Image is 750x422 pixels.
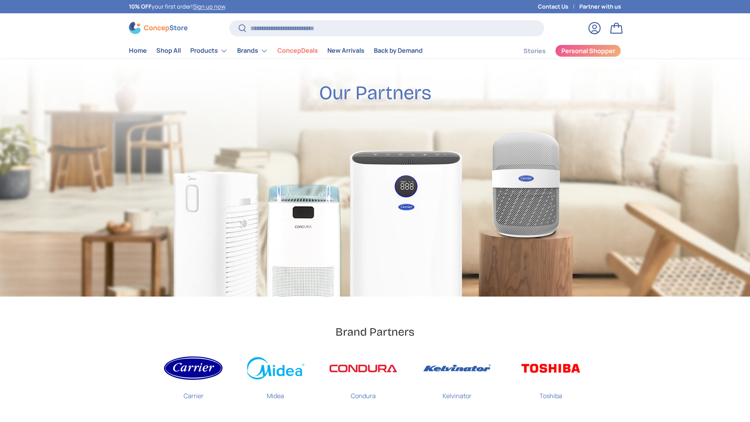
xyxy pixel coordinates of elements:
[523,43,546,59] a: Stories
[561,48,615,54] span: Personal Shopper
[351,385,376,401] p: Condura
[129,43,147,58] a: Home
[443,385,471,401] p: Kelvinator
[422,352,492,407] a: Kelvinator
[237,43,268,59] a: Brands
[129,43,423,59] nav: Primary
[186,43,232,59] summary: Products
[538,2,579,11] a: Contact Us
[156,43,181,58] a: Shop All
[184,385,204,401] p: Carrier
[328,352,398,407] a: Condura
[319,81,431,105] h2: Our Partners
[129,3,152,10] strong: 10% OFF
[579,2,621,11] a: Partner with us
[327,43,364,58] a: New Arrivals
[190,43,228,59] a: Products
[129,2,227,11] p: your first order! .
[277,43,318,58] a: ConcepDeals
[267,385,284,401] p: Midea
[374,43,423,58] a: Back by Demand
[246,352,305,407] a: Midea
[164,352,223,407] a: Carrier
[539,385,562,401] p: Toshiba
[555,45,621,57] a: Personal Shopper
[505,43,621,59] nav: Secondary
[516,352,586,407] a: Toshiba
[129,22,187,34] img: ConcepStore
[232,43,273,59] summary: Brands
[336,325,414,339] h2: Brand Partners
[193,3,225,10] a: Sign up now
